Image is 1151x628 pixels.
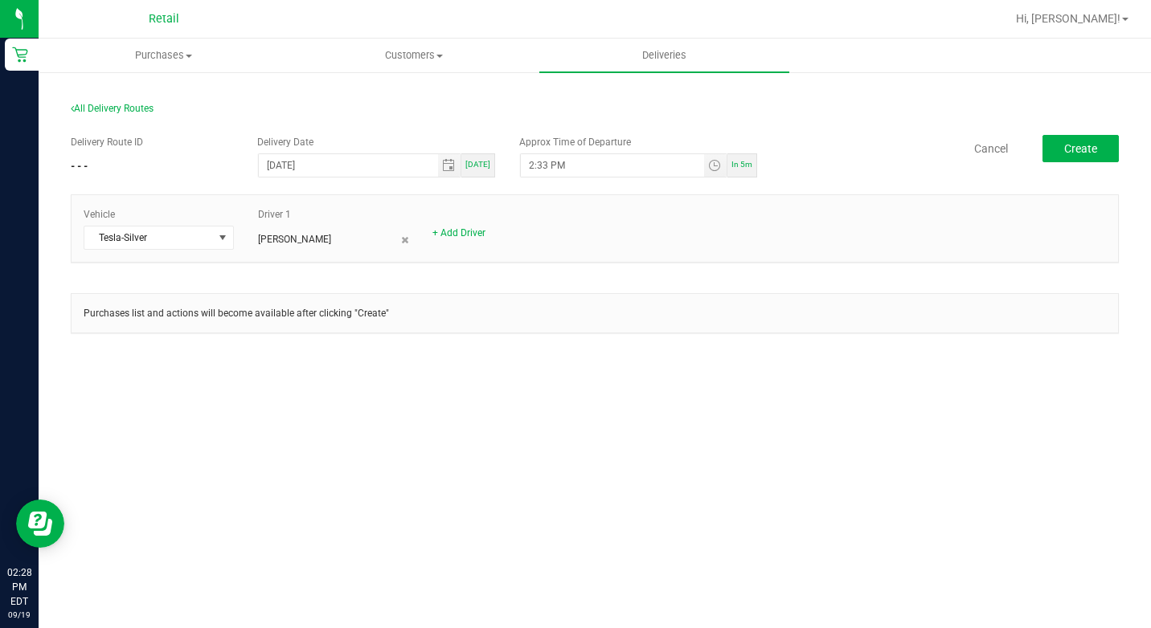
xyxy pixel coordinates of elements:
[438,154,461,177] span: Toggle calendar
[704,154,727,177] span: Toggle time list
[71,135,143,149] label: Delivery Route ID
[12,47,28,63] inline-svg: Retail
[432,227,485,239] a: + Add Driver
[974,141,1008,157] a: Cancel
[16,500,64,548] iframe: Resource center
[84,207,115,222] label: Vehicle
[289,48,538,63] span: Customers
[149,12,179,26] span: Retail
[1042,135,1119,162] button: Create
[1016,12,1120,25] span: Hi, [PERSON_NAME]!
[521,154,703,177] input: Time
[39,48,288,63] span: Purchases
[289,39,539,72] a: Customers
[259,154,437,177] input: Date
[71,103,154,114] span: All Delivery Routes
[257,135,313,149] label: Delivery Date
[71,161,233,172] h5: - - -
[84,226,213,249] span: Tesla-Silver
[621,48,708,63] span: Deliveries
[39,39,289,72] a: Purchases
[84,306,1106,320] p: Purchases list and actions will become available after clicking "Create"
[539,39,789,72] a: Deliveries
[258,232,331,247] span: [PERSON_NAME]
[7,565,31,609] p: 02:28 PM EDT
[1064,142,1097,155] span: Create
[465,160,490,169] span: [DATE]
[731,160,752,169] span: In 5m
[7,609,31,621] p: 09/19
[519,135,631,149] label: Approx Time of Departure
[258,207,291,222] label: Driver 1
